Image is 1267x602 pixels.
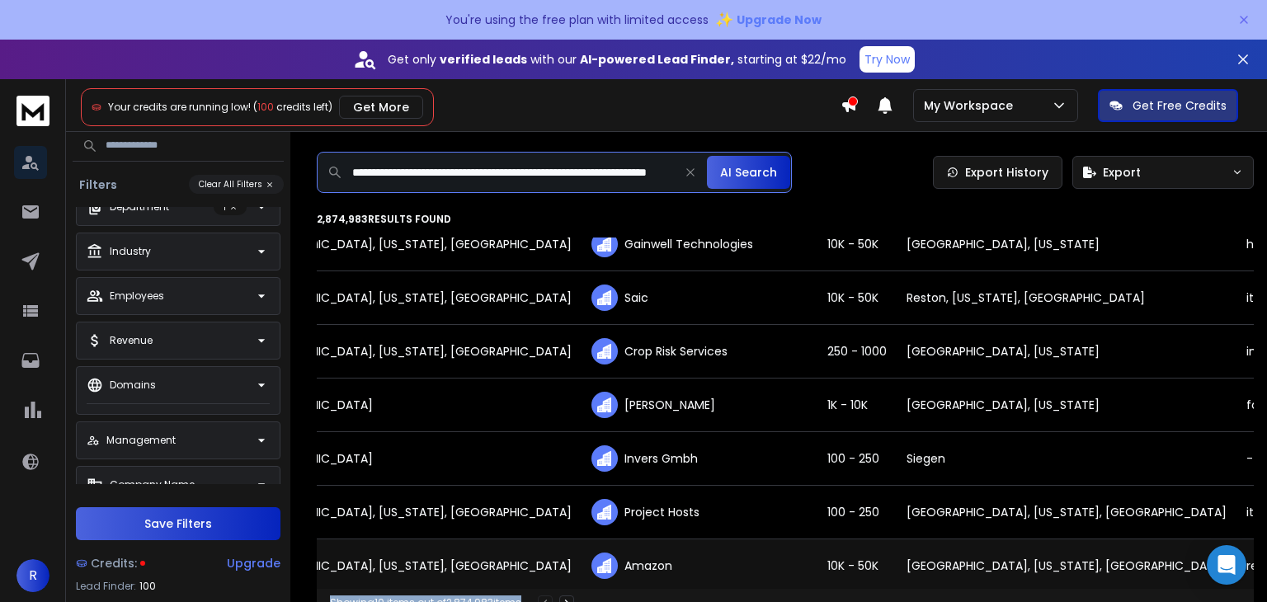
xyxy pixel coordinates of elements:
[91,555,137,571] span: Credits:
[817,218,897,271] td: 10K - 50K
[817,486,897,539] td: 100 - 250
[897,486,1236,539] td: [GEOGRAPHIC_DATA], [US_STATE], [GEOGRAPHIC_DATA]
[737,12,822,28] span: Upgrade Now
[242,325,582,379] td: [GEOGRAPHIC_DATA], [US_STATE], [GEOGRAPHIC_DATA]
[924,97,1020,114] p: My Workspace
[73,176,124,193] h3: Filters
[227,555,280,571] div: Upgrade
[715,3,822,36] button: ✨Upgrade Now
[715,8,733,31] span: ✨
[817,539,897,593] td: 10K - 50K
[591,445,808,472] div: Invers Gmbh
[317,213,1254,226] p: 2,874,983 results found
[242,486,582,539] td: [GEOGRAPHIC_DATA], [US_STATE], [GEOGRAPHIC_DATA]
[591,499,808,525] div: Project Hosts
[242,379,582,432] td: [GEOGRAPHIC_DATA]
[253,100,332,114] span: ( credits left)
[242,271,582,325] td: [GEOGRAPHIC_DATA], [US_STATE], [GEOGRAPHIC_DATA]
[139,580,156,593] span: 100
[189,175,284,194] button: Clear All Filters
[817,325,897,379] td: 250 - 1000
[76,547,280,580] a: Credits:Upgrade
[707,156,790,189] button: AI Search
[242,432,582,486] td: [GEOGRAPHIC_DATA]
[388,51,846,68] p: Get only with our starting at $22/mo
[860,46,915,73] button: Try Now
[817,271,897,325] td: 10K - 50K
[591,231,808,257] div: Gainwell Technologies
[1133,97,1227,114] p: Get Free Credits
[214,199,247,215] p: 1
[76,580,136,593] p: Lead Finder:
[1103,164,1141,181] span: Export
[110,478,195,491] p: Company Name
[110,289,164,303] p: Employees
[110,245,151,258] p: Industry
[445,12,709,28] p: You're using the free plan with limited access
[897,325,1236,379] td: [GEOGRAPHIC_DATA], [US_STATE]
[1098,89,1238,122] button: Get Free Credits
[897,379,1236,432] td: [GEOGRAPHIC_DATA], [US_STATE]
[591,285,808,311] div: Saic
[106,434,176,447] p: Management
[108,100,251,114] span: Your credits are running low!
[897,218,1236,271] td: [GEOGRAPHIC_DATA], [US_STATE]
[933,156,1062,189] a: Export History
[897,271,1236,325] td: Reston, [US_STATE], [GEOGRAPHIC_DATA]
[817,432,897,486] td: 100 - 250
[110,200,169,214] p: Department
[440,51,527,68] strong: verified leads
[1207,545,1246,585] div: Open Intercom Messenger
[580,51,734,68] strong: AI-powered Lead Finder,
[817,379,897,432] td: 1K - 10K
[242,218,582,271] td: [GEOGRAPHIC_DATA], [US_STATE], [GEOGRAPHIC_DATA]
[76,507,280,540] button: Save Filters
[16,559,49,592] button: R
[864,51,910,68] p: Try Now
[242,539,582,593] td: [GEOGRAPHIC_DATA], [US_STATE], [GEOGRAPHIC_DATA]
[16,96,49,126] img: logo
[257,100,274,114] span: 100
[591,392,808,418] div: [PERSON_NAME]
[897,539,1236,593] td: [GEOGRAPHIC_DATA], [US_STATE], [GEOGRAPHIC_DATA]
[339,96,423,119] button: Get More
[591,338,808,364] div: Crop Risk Services
[897,432,1236,486] td: Siegen
[110,379,156,392] p: Domains
[110,334,153,347] p: Revenue
[591,553,808,579] div: Amazon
